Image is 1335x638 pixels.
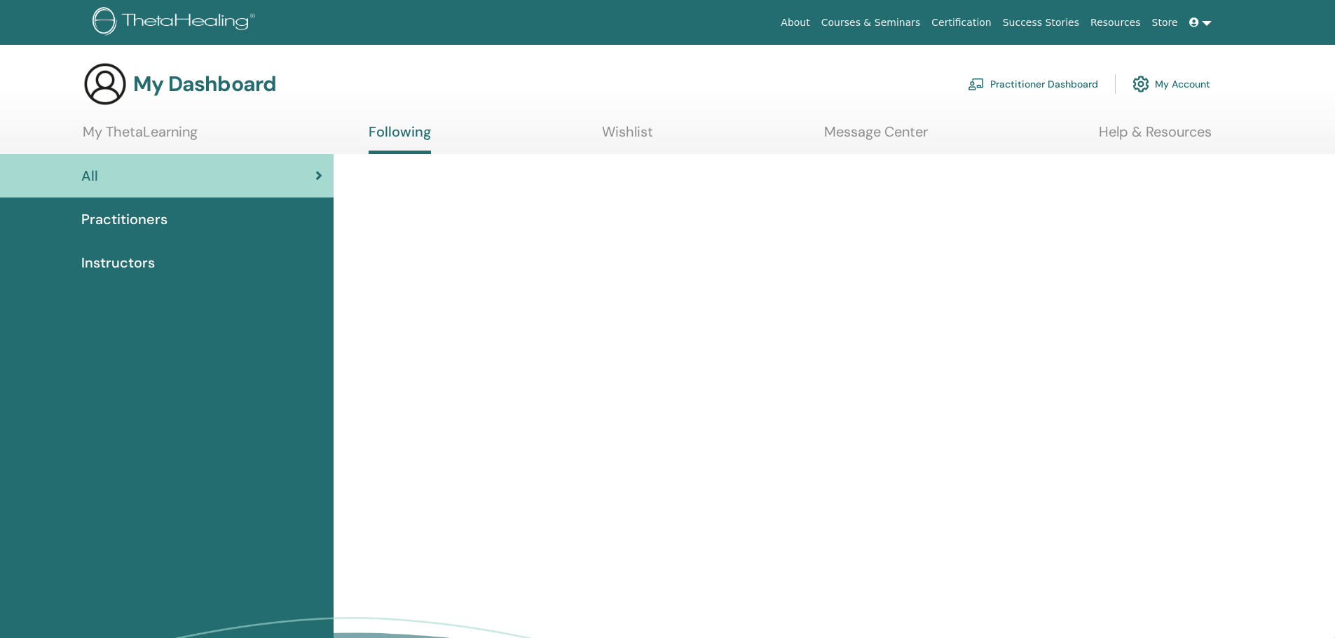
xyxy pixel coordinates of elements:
a: Resources [1085,10,1146,36]
img: cog.svg [1132,72,1149,96]
a: Certification [926,10,997,36]
a: Practitioner Dashboard [968,69,1098,99]
a: About [775,10,815,36]
a: Store [1146,10,1184,36]
img: generic-user-icon.jpg [83,62,128,106]
span: Instructors [81,252,155,273]
a: Courses & Seminars [816,10,926,36]
a: Wishlist [602,123,653,151]
a: Message Center [824,123,928,151]
h3: My Dashboard [133,71,276,97]
a: Help & Resources [1099,123,1212,151]
a: Following [369,123,431,154]
span: Practitioners [81,209,167,230]
a: My ThetaLearning [83,123,198,151]
img: chalkboard-teacher.svg [968,78,985,90]
a: My Account [1132,69,1210,99]
span: All [81,165,98,186]
a: Success Stories [997,10,1085,36]
img: logo.png [93,7,260,39]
